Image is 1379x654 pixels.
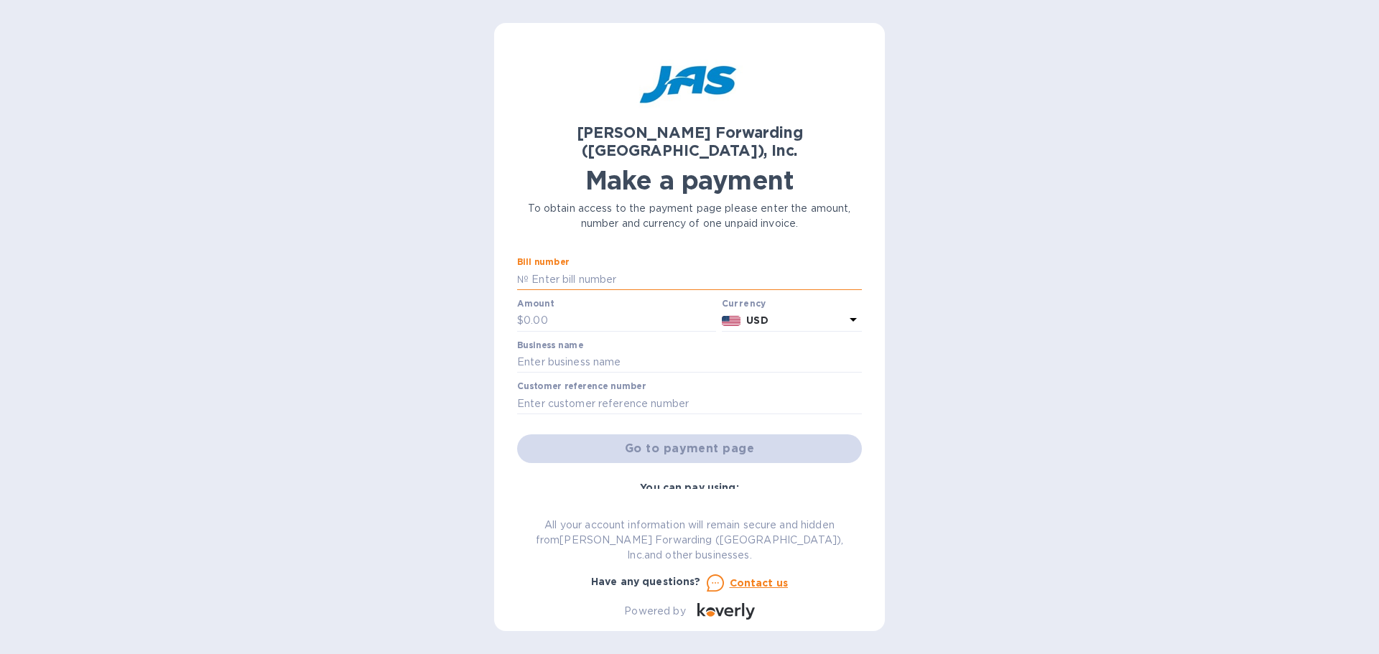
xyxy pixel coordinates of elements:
b: [PERSON_NAME] Forwarding ([GEOGRAPHIC_DATA]), Inc. [577,123,803,159]
label: Bill number [517,258,569,267]
p: № [517,272,529,287]
label: Business name [517,341,583,350]
b: Currency [722,298,766,309]
input: Enter customer reference number [517,393,862,414]
p: Powered by [624,604,685,619]
b: USD [746,314,768,326]
input: 0.00 [524,310,716,332]
u: Contact us [730,577,789,589]
h1: Make a payment [517,165,862,195]
label: Customer reference number [517,383,646,391]
label: Amount [517,299,554,308]
b: Have any questions? [591,576,701,587]
b: You can pay using: [640,482,738,493]
p: All your account information will remain secure and hidden from [PERSON_NAME] Forwarding ([GEOGRA... [517,518,862,563]
img: USD [722,316,741,326]
input: Enter bill number [529,268,862,290]
p: $ [517,313,524,328]
input: Enter business name [517,352,862,373]
p: To obtain access to the payment page please enter the amount, number and currency of one unpaid i... [517,201,862,231]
